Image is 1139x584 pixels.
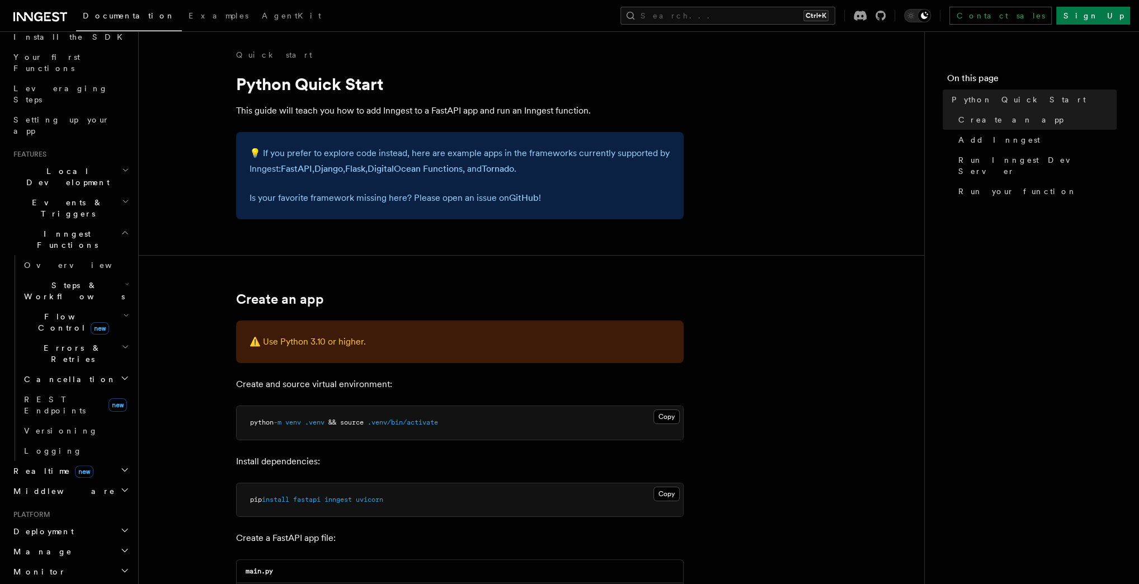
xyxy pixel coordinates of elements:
a: DigitalOcean Functions [368,163,463,174]
a: Logging [20,441,131,461]
p: ⚠️ Use Python 3.10 or higher. [250,334,670,350]
span: Monitor [9,566,66,577]
a: Python Quick Start [947,90,1117,110]
button: Local Development [9,161,131,192]
a: FastAPI [281,163,312,174]
a: Add Inngest [954,130,1117,150]
span: Events & Triggers [9,197,122,219]
span: Leveraging Steps [13,84,108,104]
a: Leveraging Steps [9,78,131,110]
span: Run your function [958,186,1077,197]
a: Documentation [76,3,182,31]
span: Versioning [24,426,98,435]
button: Copy [653,487,680,501]
p: Create and source virtual environment: [236,376,684,392]
span: Flow Control [20,311,123,333]
span: Install the SDK [13,32,129,41]
span: Add Inngest [958,134,1040,145]
span: install [262,496,289,503]
span: pip [250,496,262,503]
button: Copy [653,409,680,424]
button: Realtimenew [9,461,131,481]
span: Realtime [9,465,93,477]
p: Install dependencies: [236,454,684,469]
span: Steps & Workflows [20,280,125,302]
span: Logging [24,446,82,455]
a: Tornado [482,163,514,174]
span: new [75,465,93,478]
button: Inngest Functions [9,224,131,255]
button: Manage [9,541,131,562]
h4: On this page [947,72,1117,90]
button: Search...Ctrl+K [620,7,835,25]
a: Create an app [954,110,1117,130]
span: inngest [324,496,352,503]
span: Errors & Retries [20,342,121,365]
a: Sign Up [1056,7,1130,25]
span: venv [285,418,301,426]
button: Events & Triggers [9,192,131,224]
a: Overview [20,255,131,275]
a: Contact sales [949,7,1052,25]
a: Your first Functions [9,47,131,78]
span: Inngest Functions [9,228,121,251]
button: Steps & Workflows [20,275,131,307]
span: Manage [9,546,72,557]
h1: Python Quick Start [236,74,684,94]
span: uvicorn [356,496,383,503]
span: AgentKit [262,11,321,20]
a: Quick start [236,49,312,60]
span: REST Endpoints [24,395,86,415]
span: python [250,418,274,426]
span: fastapi [293,496,321,503]
p: Create a FastAPI app file: [236,530,684,546]
a: Run Inngest Dev Server [954,150,1117,181]
span: Documentation [83,11,175,20]
span: Overview [24,261,139,270]
span: Your first Functions [13,53,80,73]
kbd: Ctrl+K [803,10,829,21]
span: Examples [189,11,248,20]
a: Create an app [236,291,324,307]
a: Run your function [954,181,1117,201]
a: Versioning [20,421,131,441]
span: Features [9,150,46,159]
span: Deployment [9,526,74,537]
span: Run Inngest Dev Server [958,154,1117,177]
span: Local Development [9,166,122,188]
button: Cancellation [20,369,131,389]
a: Examples [182,3,255,30]
span: Python Quick Start [952,94,1086,105]
span: && [328,418,336,426]
span: source [340,418,364,426]
a: Flask [345,163,365,174]
span: Setting up your app [13,115,110,135]
span: -m [274,418,281,426]
button: Errors & Retries [20,338,131,369]
span: .venv [305,418,324,426]
button: Middleware [9,481,131,501]
code: main.py [246,567,273,575]
a: REST Endpointsnew [20,389,131,421]
div: Inngest Functions [9,255,131,461]
button: Monitor [9,562,131,582]
span: Cancellation [20,374,116,385]
a: Django [314,163,343,174]
span: .venv/bin/activate [368,418,438,426]
span: new [109,398,127,412]
button: Flow Controlnew [20,307,131,338]
span: new [91,322,109,335]
a: AgentKit [255,3,328,30]
span: Middleware [9,486,115,497]
p: Is your favorite framework missing here? Please open an issue on ! [250,190,670,206]
a: GitHub [509,192,539,203]
a: Setting up your app [9,110,131,141]
span: Create an app [958,114,1063,125]
button: Deployment [9,521,131,541]
p: 💡 If you prefer to explore code instead, here are example apps in the frameworks currently suppor... [250,145,670,177]
p: This guide will teach you how to add Inngest to a FastAPI app and run an Inngest function. [236,103,684,119]
a: Install the SDK [9,27,131,47]
button: Toggle dark mode [904,9,931,22]
span: Platform [9,510,50,519]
